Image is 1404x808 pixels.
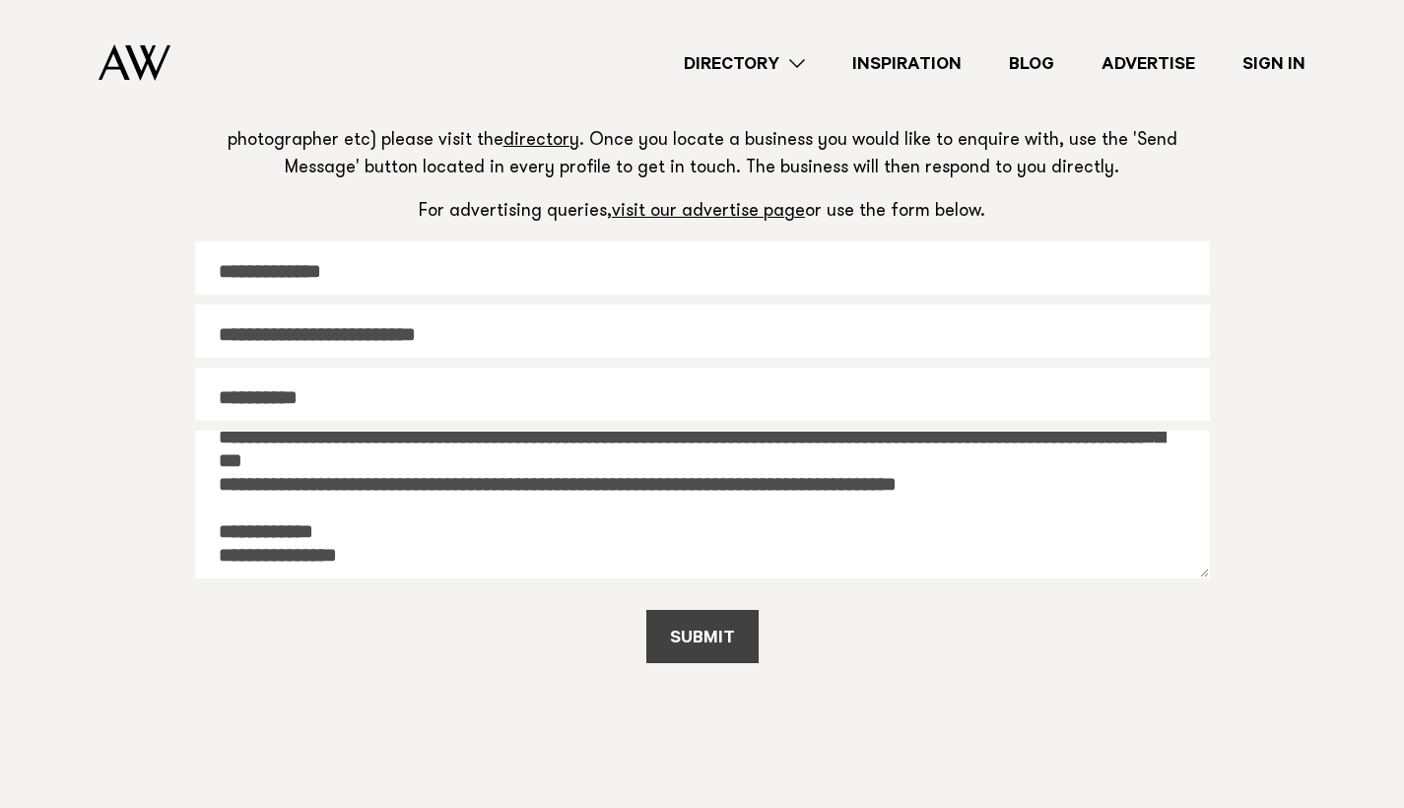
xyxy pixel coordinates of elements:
[195,101,1210,183] p: Auckland Weddings is not an event planning service. If you would like to enquire with a particula...
[503,132,579,150] a: directory
[195,199,1210,227] p: For advertising queries, or use the form below.
[99,44,170,81] img: Auckland Weddings Logo
[1219,50,1329,77] a: Sign In
[646,610,759,663] button: SUBMIT
[1078,50,1219,77] a: Advertise
[660,50,829,77] a: Directory
[612,203,805,221] a: visit our advertise page
[829,50,985,77] a: Inspiration
[985,50,1078,77] a: Blog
